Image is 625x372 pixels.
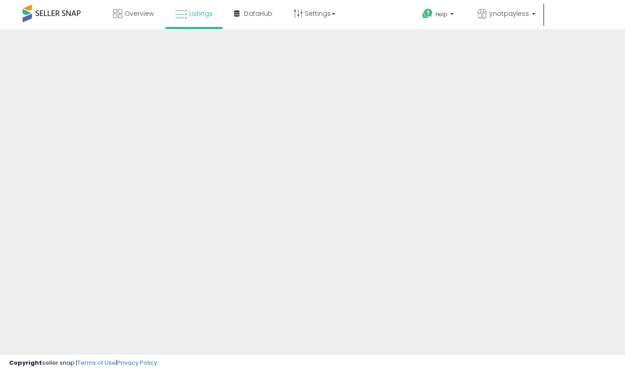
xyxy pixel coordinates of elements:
span: Overview [124,9,154,18]
i: Get Help [422,8,433,19]
span: DataHub [244,9,272,18]
span: Help [435,10,448,18]
a: Terms of Use [77,358,116,367]
span: ynotpayless [489,9,529,18]
div: seller snap | | [9,359,157,367]
span: Listings [189,9,213,18]
strong: Copyright [9,358,42,367]
a: Help [415,1,463,29]
a: Privacy Policy [117,358,157,367]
